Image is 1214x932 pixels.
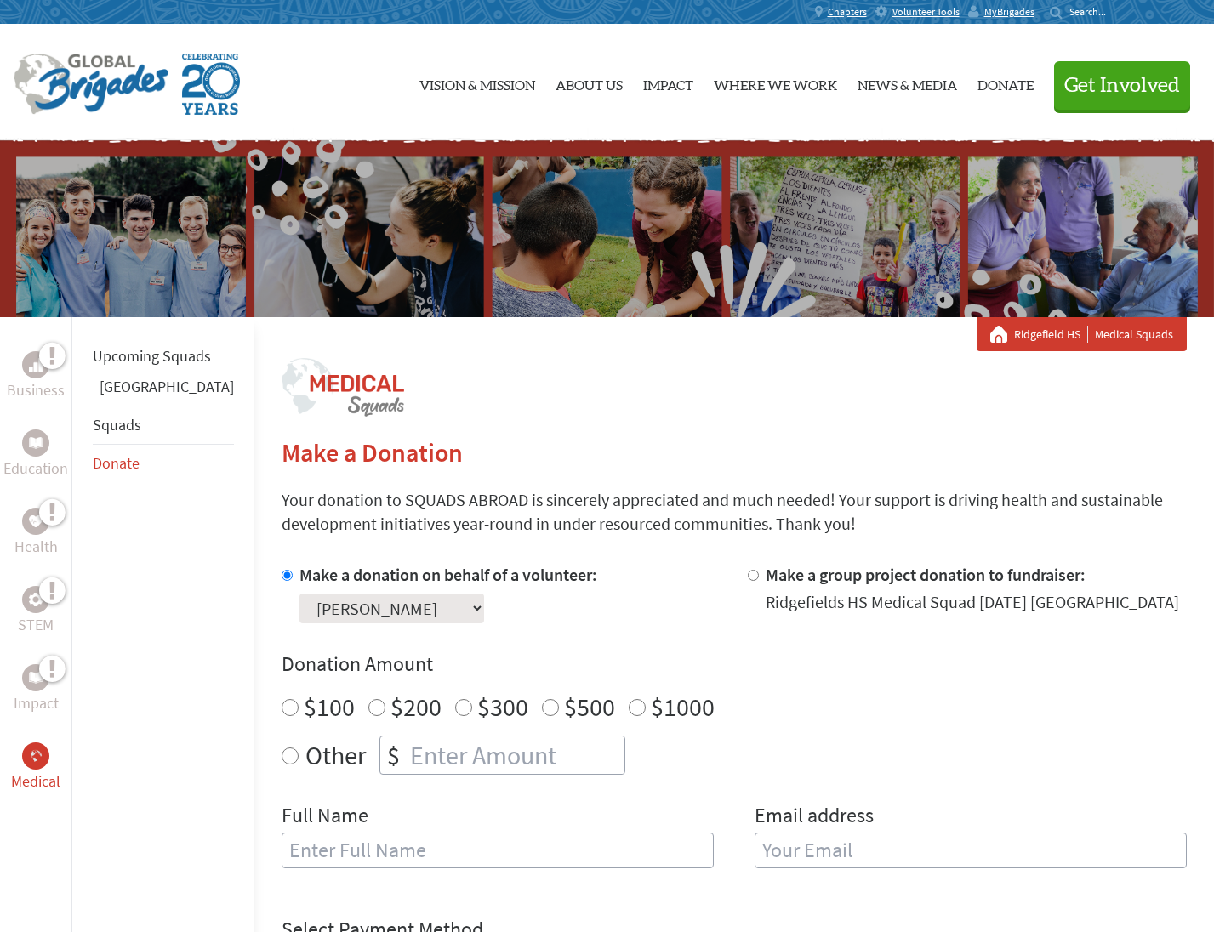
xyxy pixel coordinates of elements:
[14,535,58,559] p: Health
[990,326,1173,343] div: Medical Squads
[299,564,597,585] label: Make a donation on behalf of a volunteer:
[93,415,141,435] a: Squads
[858,38,957,127] a: News & Media
[14,54,168,115] img: Global Brigades Logo
[29,749,43,763] img: Medical
[643,38,693,127] a: Impact
[182,54,240,115] img: Global Brigades Celebrating 20 Years
[984,5,1034,19] span: MyBrigades
[93,338,234,375] li: Upcoming Squads
[282,802,368,833] label: Full Name
[93,453,140,473] a: Donate
[477,690,528,723] label: $300
[304,690,355,723] label: $100
[93,445,234,482] li: Donate
[282,437,1187,468] h2: Make a Donation
[22,429,49,457] div: Education
[282,833,714,868] input: Enter Full Name
[714,38,837,127] a: Where We Work
[93,406,234,445] li: Squads
[3,429,68,480] a: EducationEducation
[14,691,59,715] p: Impact
[556,38,623,127] a: About Us
[29,515,43,526] img: Health
[407,736,624,774] input: Enter Amount
[29,437,43,449] img: Education
[977,38,1034,127] a: Donate
[1064,76,1180,96] span: Get Involved
[1069,5,1118,18] input: Search...
[100,377,234,396] a: [GEOGRAPHIC_DATA]
[18,613,54,637] p: STEM
[755,802,874,833] label: Email address
[1014,326,1088,343] a: Ridgefield HS
[1054,61,1190,110] button: Get Involved
[14,508,58,559] a: HealthHealth
[390,690,442,723] label: $200
[564,690,615,723] label: $500
[29,593,43,606] img: STEM
[14,664,59,715] a: ImpactImpact
[7,378,65,402] p: Business
[22,742,49,770] div: Medical
[7,351,65,402] a: BusinessBusiness
[11,770,60,793] p: Medical
[18,586,54,637] a: STEMSTEM
[22,351,49,378] div: Business
[93,346,211,366] a: Upcoming Squads
[22,664,49,691] div: Impact
[305,736,366,775] label: Other
[892,5,960,19] span: Volunteer Tools
[282,358,404,417] img: logo-medical-squads.png
[766,564,1086,585] label: Make a group project donation to fundraiser:
[11,742,60,793] a: MedicalMedical
[282,488,1187,536] p: Your donation to SQUADS ABROAD is sincerely appreciated and much needed! Your support is driving ...
[828,5,867,19] span: Chapters
[380,736,407,774] div: $
[419,38,535,127] a: Vision & Mission
[22,586,49,613] div: STEM
[282,651,1187,678] h4: Donation Amount
[3,457,68,480] p: Education
[22,508,49,535] div: Health
[651,690,715,723] label: $1000
[93,375,234,406] li: Panama
[29,358,43,372] img: Business
[755,833,1187,868] input: Your Email
[29,672,43,684] img: Impact
[766,590,1179,614] div: Ridgefields HS Medical Squad [DATE] [GEOGRAPHIC_DATA]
